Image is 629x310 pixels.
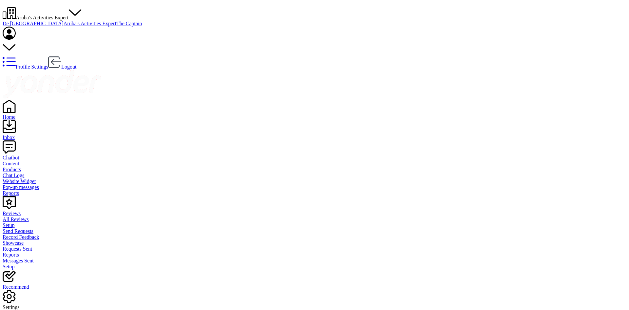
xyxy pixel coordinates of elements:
[3,246,626,252] a: Requests Sent
[3,234,626,240] a: Record Feedback
[3,252,626,258] a: Reports
[16,15,68,20] span: Aruba's Activities Expert
[3,258,626,264] a: Messages Sent
[3,211,626,217] div: Reviews
[3,64,48,70] a: Profile Settings
[3,217,626,222] a: All Reviews
[3,205,626,217] a: Reviews
[3,190,626,196] a: Reports
[3,70,101,98] img: yonder-white-logo.png
[3,278,626,290] a: Recommend
[3,284,626,290] div: Recommend
[3,108,626,120] a: Home
[64,21,116,26] a: Aruba's Activities Expert
[48,64,76,70] a: Logout
[3,173,626,178] a: Chat Logs
[3,228,626,234] a: Send Requests
[3,240,626,246] a: Showcase
[3,178,626,184] a: Website Widget
[3,167,626,173] a: Products
[3,264,626,270] a: Setup
[3,184,626,190] a: Pop-up messages
[3,149,626,161] a: Chatbot
[3,21,64,26] a: De [GEOGRAPHIC_DATA]
[3,129,626,140] a: Inbox
[3,155,626,161] div: Chatbot
[116,21,142,26] a: The Captain
[3,222,626,228] a: Setup
[3,161,626,167] a: Content
[3,134,626,140] div: Inbox
[3,114,626,120] div: Home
